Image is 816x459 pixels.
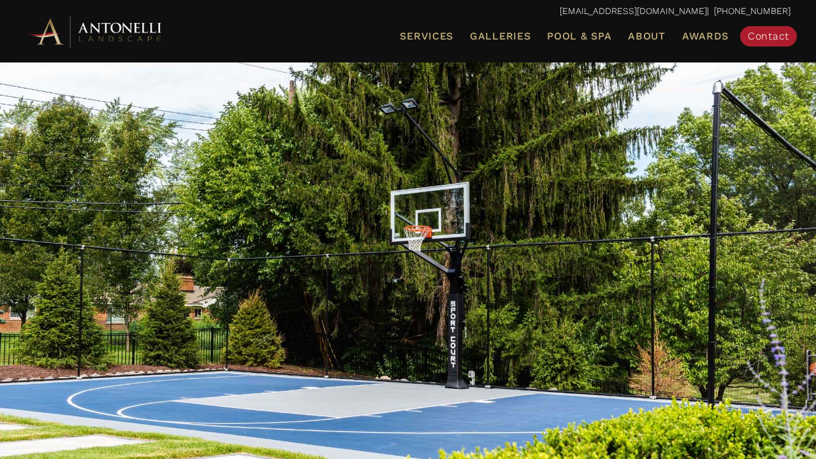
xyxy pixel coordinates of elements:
[623,28,671,45] a: About
[25,3,790,20] p: | [PHONE_NUMBER]
[547,30,611,42] span: Pool & Spa
[560,6,707,16] a: [EMAIL_ADDRESS][DOMAIN_NAME]
[400,31,453,41] span: Services
[740,26,797,47] a: Contact
[465,28,535,45] a: Galleries
[470,30,530,42] span: Galleries
[628,31,666,41] span: About
[395,28,458,45] a: Services
[748,30,789,42] span: Contact
[682,30,729,42] span: Awards
[677,28,734,45] a: Awards
[542,28,616,45] a: Pool & Spa
[25,14,166,49] img: Antonelli Horizontal Logo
